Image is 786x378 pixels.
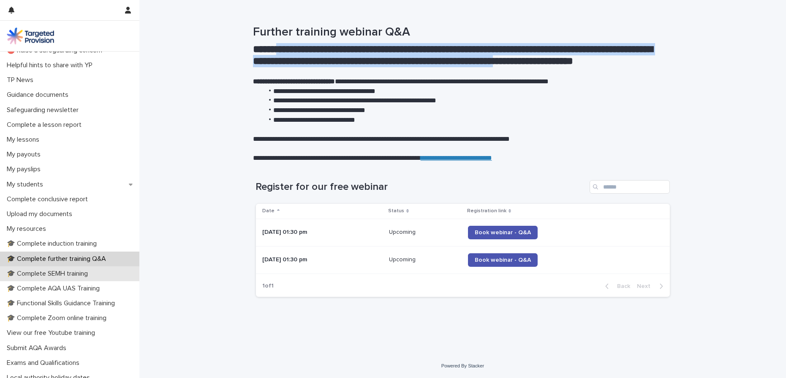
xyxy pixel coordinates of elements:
h1: Register for our free webinar [256,181,586,193]
p: Submit AQA Awards [3,344,73,352]
p: [DATE] 01:30 pm [263,229,383,236]
p: Exams and Qualifications [3,359,86,367]
p: My lessons [3,136,46,144]
span: Book webinar - Q&A [475,230,531,236]
p: Upcoming [389,255,417,263]
p: [DATE] 01:30 pm [263,256,383,263]
img: M5nRWzHhSzIhMunXDL62 [7,27,54,44]
p: Safeguarding newsletter [3,106,85,114]
p: 🎓 Functional Skills Guidance Training [3,299,122,307]
p: Complete a lesson report [3,121,88,129]
p: Registration link [467,206,506,216]
p: Helpful hints to share with YP [3,61,99,69]
h1: Further training webinar Q&A [253,25,667,40]
p: My payslips [3,165,47,173]
p: Guidance documents [3,91,75,99]
a: Powered By Stacker [441,363,484,368]
p: View our free Youtube training [3,329,102,337]
span: Back [612,283,631,289]
p: 1 of 1 [256,276,281,296]
p: 🎓 Complete induction training [3,240,103,248]
p: Upcoming [389,227,417,236]
p: 🎓 Complete further training Q&A [3,255,113,263]
span: Next [637,283,656,289]
a: Book webinar - Q&A [468,253,538,267]
p: 🎓 Complete Zoom online training [3,314,113,322]
tr: [DATE] 01:30 pmUpcomingUpcoming Book webinar - Q&A [256,219,670,246]
button: Back [598,282,634,290]
p: Status [388,206,404,216]
p: My payouts [3,151,47,159]
p: My resources [3,225,53,233]
p: Date [263,206,275,216]
tr: [DATE] 01:30 pmUpcomingUpcoming Book webinar - Q&A [256,246,670,274]
input: Search [590,180,670,194]
p: Upload my documents [3,210,79,218]
p: 🎓 Complete AQA UAS Training [3,285,106,293]
button: Next [634,282,670,290]
p: My students [3,181,50,189]
p: 🎓 Complete SEMH training [3,270,95,278]
p: Complete conclusive report [3,195,95,203]
span: Book webinar - Q&A [475,257,531,263]
a: Book webinar - Q&A [468,226,538,239]
p: TP News [3,76,40,84]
